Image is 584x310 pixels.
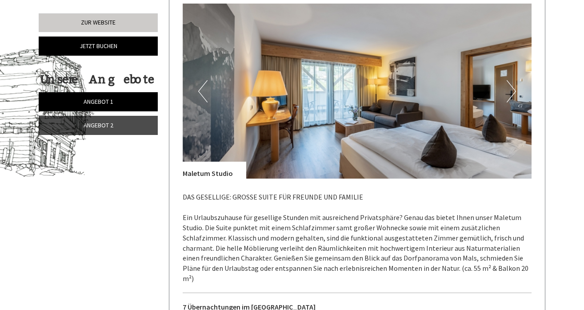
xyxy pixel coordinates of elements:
div: Unsere Angebote [39,71,155,88]
a: Zur Website [39,13,158,32]
img: image [183,4,532,179]
span: Angebot 1 [84,98,113,106]
div: Maletum Studio [183,162,246,179]
button: Previous [198,80,208,102]
a: Jetzt buchen [39,37,158,56]
button: Next [507,80,516,102]
p: DAS GESELLIGE: GROSSE SUITE FÜR FREUNDE UND FAMILIE Ein Urlaubszuhause für gesellige Stunden mit ... [183,192,532,284]
span: Angebot 2 [84,121,113,129]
